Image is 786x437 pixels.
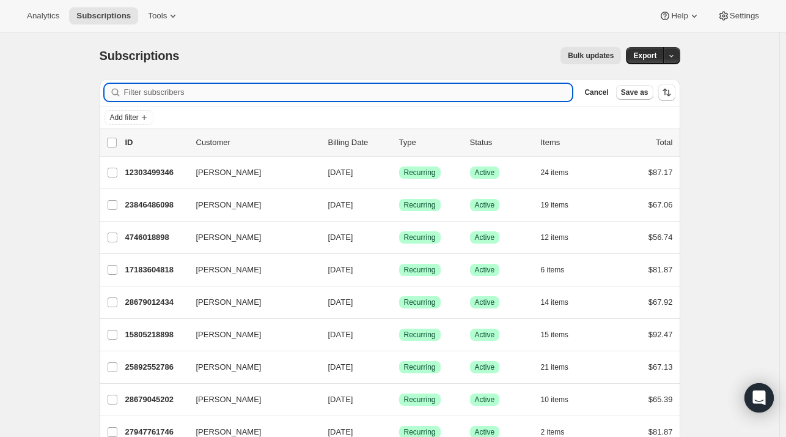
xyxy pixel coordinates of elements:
[100,49,180,62] span: Subscriptions
[328,395,353,404] span: [DATE]
[475,395,495,405] span: Active
[404,395,436,405] span: Recurring
[20,7,67,24] button: Analytics
[648,265,673,274] span: $81.87
[541,359,582,376] button: 21 items
[579,85,613,100] button: Cancel
[196,296,262,308] span: [PERSON_NAME]
[328,233,353,242] span: [DATE]
[475,265,495,275] span: Active
[648,427,673,436] span: $81.87
[125,391,673,408] div: 28679045202[PERSON_NAME][DATE]SuccessRecurringSuccessActive10 items$65.39
[648,168,673,177] span: $87.17
[124,84,573,101] input: Filter subscribers
[328,136,389,149] p: Billing Date
[148,11,167,21] span: Tools
[328,265,353,274] span: [DATE]
[470,136,531,149] p: Status
[541,330,568,340] span: 15 items
[328,362,353,372] span: [DATE]
[541,233,568,242] span: 12 items
[404,200,436,210] span: Recurring
[626,47,664,64] button: Export
[196,329,262,341] span: [PERSON_NAME]
[541,297,568,307] span: 14 items
[125,164,673,181] div: 12303499346[PERSON_NAME][DATE]SuccessRecurringSuccessActive24 items$87.17
[125,326,673,343] div: 15805218898[PERSON_NAME][DATE]SuccessRecurringSuccessActive15 items$92.47
[196,199,262,211] span: [PERSON_NAME]
[730,11,759,21] span: Settings
[475,362,495,372] span: Active
[616,85,653,100] button: Save as
[189,163,311,182] button: [PERSON_NAME]
[328,168,353,177] span: [DATE]
[76,11,131,21] span: Subscriptions
[125,166,186,179] p: 12303499346
[652,7,707,24] button: Help
[648,297,673,307] span: $67.92
[196,394,262,406] span: [PERSON_NAME]
[648,395,673,404] span: $65.39
[125,261,673,278] div: 17183604818[PERSON_NAME][DATE]SuccessRecurringSuccessActive6 items$81.87
[189,195,311,215] button: [PERSON_NAME]
[475,168,495,177] span: Active
[475,297,495,307] span: Active
[404,265,436,275] span: Recurring
[125,229,673,246] div: 4746018898[PERSON_NAME][DATE]SuccessRecurringSuccessActive12 items$56.74
[475,427,495,437] span: Active
[475,200,495,210] span: Active
[541,196,582,214] button: 19 items
[125,199,186,211] p: 23846486098
[196,361,262,373] span: [PERSON_NAME]
[621,88,648,97] span: Save as
[399,136,460,149] div: Type
[125,264,186,276] p: 17183604818
[541,200,568,210] span: 19 items
[404,427,436,437] span: Recurring
[541,391,582,408] button: 10 items
[541,261,578,278] button: 6 items
[541,265,565,275] span: 6 items
[648,200,673,209] span: $67.06
[189,228,311,247] button: [PERSON_NAME]
[189,325,311,345] button: [PERSON_NAME]
[648,233,673,242] span: $56.74
[189,390,311,409] button: [PERSON_NAME]
[328,297,353,307] span: [DATE]
[710,7,766,24] button: Settings
[475,330,495,340] span: Active
[648,362,673,372] span: $67.13
[648,330,673,339] span: $92.47
[196,264,262,276] span: [PERSON_NAME]
[125,296,186,308] p: 28679012434
[125,394,186,406] p: 28679045202
[404,233,436,242] span: Recurring
[404,362,436,372] span: Recurring
[328,200,353,209] span: [DATE]
[404,168,436,177] span: Recurring
[560,47,621,64] button: Bulk updates
[541,136,602,149] div: Items
[110,113,139,122] span: Add filter
[69,7,138,24] button: Subscriptions
[541,294,582,311] button: 14 items
[658,84,675,101] button: Sort the results
[196,136,318,149] p: Customer
[541,229,582,246] button: 12 items
[656,136,672,149] p: Total
[125,231,186,244] p: 4746018898
[541,168,568,177] span: 24 items
[584,88,608,97] span: Cancel
[125,329,186,341] p: 15805218898
[671,11,688,21] span: Help
[541,427,565,437] span: 2 items
[744,383,774,413] div: Open Intercom Messenger
[541,362,568,372] span: 21 items
[633,51,656,61] span: Export
[196,166,262,179] span: [PERSON_NAME]
[541,326,582,343] button: 15 items
[328,427,353,436] span: [DATE]
[404,297,436,307] span: Recurring
[125,359,673,376] div: 25892552786[PERSON_NAME][DATE]SuccessRecurringSuccessActive21 items$67.13
[475,233,495,242] span: Active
